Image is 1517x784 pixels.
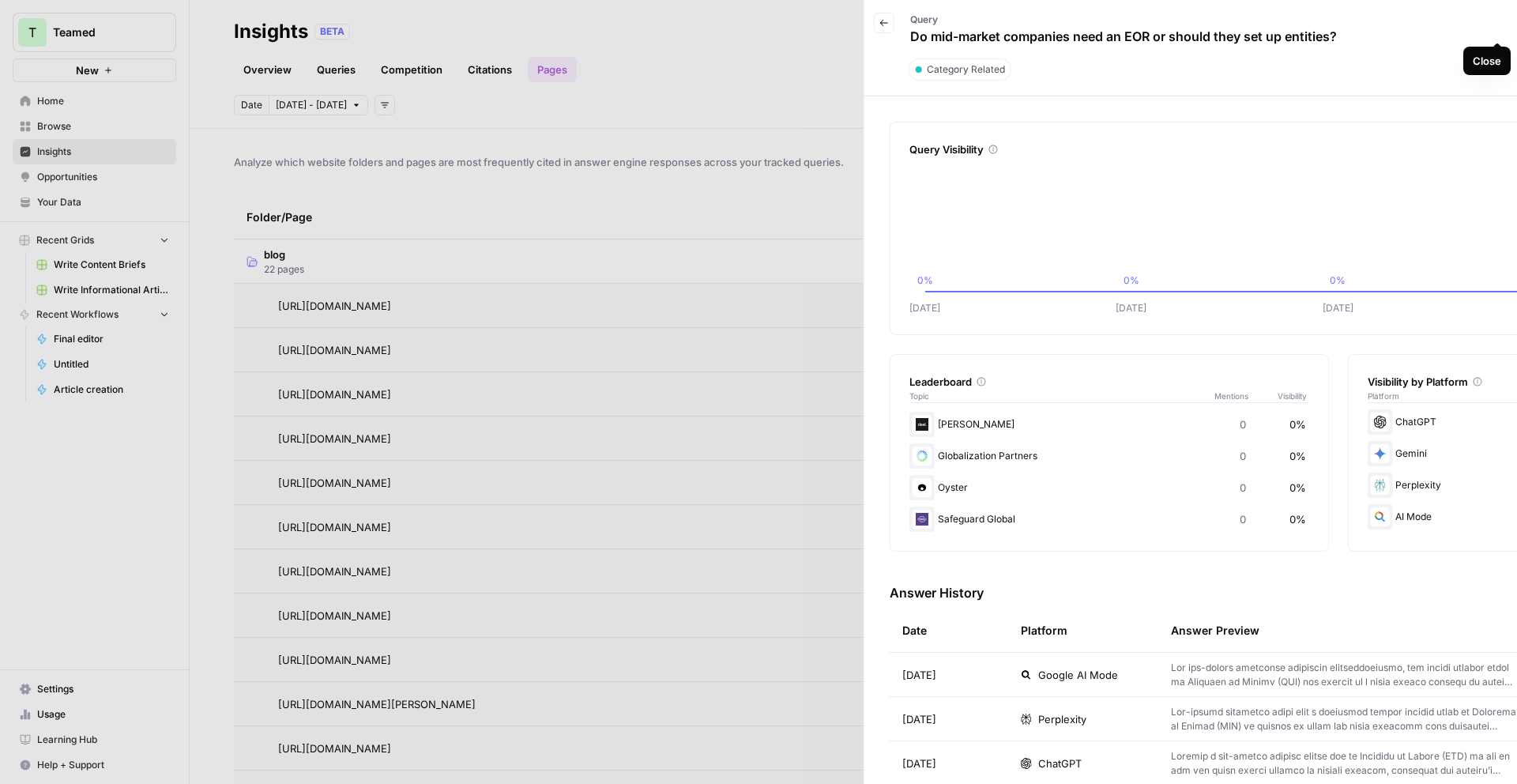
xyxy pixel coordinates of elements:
[314,24,350,40] div: BETA
[909,412,1309,437] div: [PERSON_NAME]
[37,170,169,184] span: Opportunities
[13,228,176,252] button: Recent Grids
[1367,390,1398,402] span: Platform
[234,154,1473,170] span: Analyze which website folders and pages are most frequently cited in answer engine responses acro...
[1239,511,1245,527] span: 0
[13,89,176,114] a: Home
[909,443,1309,469] div: Globalization Partners
[37,195,169,209] span: Your Data
[28,23,36,42] span: T
[278,652,391,668] span: [URL][DOMAIN_NAME]
[1289,448,1305,464] span: 0%
[29,326,176,352] a: Final editor
[1038,711,1086,727] span: Perplexity
[1289,511,1305,527] span: 0%
[910,27,1337,46] p: Do mid-market companies need an EOR or should they set up entities?
[1289,480,1305,496] span: 0%
[902,609,927,652] div: Date
[29,377,176,402] a: Article creation
[909,507,1309,532] div: Safeguard Global
[1330,274,1346,286] tspan: 0%
[278,741,391,756] span: [URL][DOMAIN_NAME]
[913,510,932,529] img: 27okbmsp1qqvx1sehtnjykmac2lv
[1021,609,1067,652] div: Platform
[278,563,391,579] span: [URL][DOMAIN_NAME]
[278,696,476,712] span: [URL][DOMAIN_NAME][PERSON_NAME]
[37,682,169,696] span: Settings
[276,98,347,112] span: [DATE] - [DATE]
[927,62,1005,77] span: Category Related
[13,677,176,702] a: Settings
[13,702,176,727] a: Usage
[234,19,308,44] div: Insights
[29,352,176,377] a: Untitled
[1239,480,1245,496] span: 0
[13,727,176,752] a: Learning Hub
[247,195,1349,239] div: Folder/Page
[1323,302,1353,314] tspan: [DATE]
[1116,302,1146,314] tspan: [DATE]
[269,95,368,115] button: [DATE] - [DATE]
[29,277,176,303] a: Write Informational Article
[264,262,304,277] span: 22 pages
[1038,667,1118,683] span: Google AI Mode
[54,332,169,346] span: Final editor
[909,302,940,314] tspan: [DATE]
[29,252,176,277] a: Write Content Briefs
[278,342,391,358] span: [URL][DOMAIN_NAME]
[37,733,169,747] span: Learning Hub
[37,758,169,772] span: Help + Support
[13,58,176,82] button: New
[278,519,391,535] span: [URL][DOMAIN_NAME]
[1038,756,1082,771] span: ChatGPT
[902,756,936,771] span: [DATE]
[528,57,577,82] a: Pages
[36,307,119,322] span: Recent Workflows
[278,475,391,491] span: [URL][DOMAIN_NAME]
[917,274,933,286] tspan: 0%
[1124,274,1139,286] tspan: 0%
[909,374,1309,390] div: Leaderboard
[241,98,262,112] span: Date
[902,711,936,727] span: [DATE]
[54,383,169,397] span: Article creation
[278,431,391,447] span: [URL][DOMAIN_NAME]
[913,415,932,434] img: ybhjxa9n8mcsu845nkgo7g1ynw8w
[37,119,169,134] span: Browse
[913,447,932,465] img: 0vpf09apw5b92v0pb12rqimbydv2
[37,145,169,159] span: Insights
[264,247,304,262] span: blog
[909,390,1214,402] span: Topic
[234,57,301,82] a: Overview
[1277,390,1308,402] span: Visibility
[13,13,176,52] button: Workspace: Teamed
[13,303,176,326] button: Recent Workflows
[13,190,176,215] a: Your Data
[13,752,176,778] button: Help + Support
[37,94,169,108] span: Home
[1289,416,1305,432] span: 0%
[1239,448,1245,464] span: 0
[37,707,169,722] span: Usage
[54,258,169,272] span: Write Content Briefs
[278,298,391,314] span: [URL][DOMAIN_NAME]
[458,57,521,82] a: Citations
[371,57,452,82] a: Competition
[76,62,99,78] span: New
[53,24,149,40] span: Teamed
[910,13,1337,27] p: Query
[36,233,94,247] span: Recent Grids
[278,608,391,624] span: [URL][DOMAIN_NAME]
[913,478,932,497] img: svqr83pat80gxfqb7ds7cr5sssjw
[902,667,936,683] span: [DATE]
[909,475,1309,500] div: Oyster
[307,57,365,82] a: Queries
[13,139,176,164] a: Insights
[13,114,176,139] a: Browse
[1214,390,1277,402] span: Mentions
[278,386,391,402] span: [URL][DOMAIN_NAME]
[54,357,169,371] span: Untitled
[1239,416,1245,432] span: 0
[54,283,169,297] span: Write Informational Article
[13,164,176,190] a: Opportunities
